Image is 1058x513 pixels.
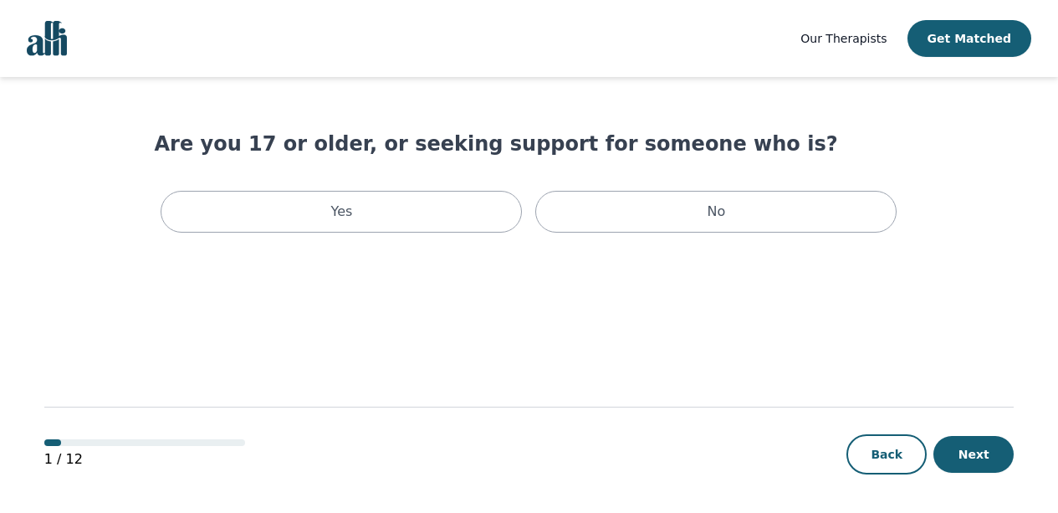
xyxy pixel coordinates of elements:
p: No [708,202,726,222]
button: Back [846,434,927,475]
button: Next [933,436,1014,473]
p: 1 / 12 [44,449,245,469]
button: Get Matched [907,20,1031,57]
a: Our Therapists [800,28,887,49]
img: alli logo [27,21,67,56]
h1: Are you 17 or older, or seeking support for someone who is? [154,131,903,157]
span: Our Therapists [800,32,887,45]
p: Yes [331,202,353,222]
